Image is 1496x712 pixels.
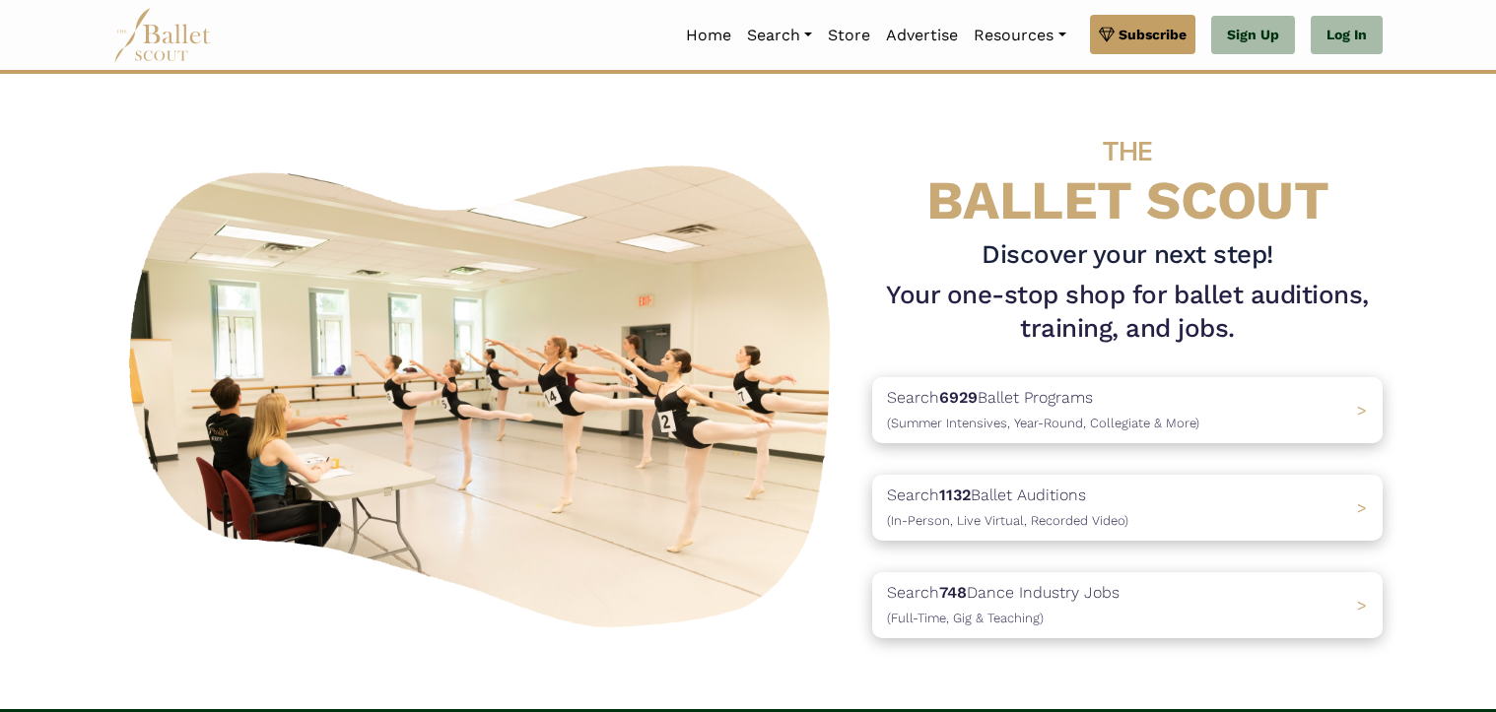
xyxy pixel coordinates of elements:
[939,583,967,602] b: 748
[966,15,1073,56] a: Resources
[1119,24,1187,45] span: Subscribe
[1311,16,1383,55] a: Log In
[872,113,1383,230] h4: BALLET SCOUT
[939,388,978,407] b: 6929
[887,416,1199,430] span: (Summer Intensives, Year-Round, Collegiate & More)
[1357,498,1367,517] span: >
[1099,24,1115,45] img: gem.svg
[872,279,1383,346] h1: Your one-stop shop for ballet auditions, training, and jobs.
[878,15,966,56] a: Advertise
[887,611,1044,625] span: (Full-Time, Gig & Teaching)
[1090,15,1195,54] a: Subscribe
[739,15,820,56] a: Search
[887,385,1199,435] p: Search Ballet Programs
[872,475,1383,541] a: Search1132Ballet Auditions(In-Person, Live Virtual, Recorded Video) >
[872,572,1383,638] a: Search748Dance Industry Jobs(Full-Time, Gig & Teaching) >
[887,513,1128,528] span: (In-Person, Live Virtual, Recorded Video)
[820,15,878,56] a: Store
[113,144,856,639] img: A group of ballerinas talking to each other in a ballet studio
[678,15,739,56] a: Home
[887,580,1120,630] p: Search Dance Industry Jobs
[1357,596,1367,615] span: >
[939,485,971,504] b: 1132
[887,483,1128,533] p: Search Ballet Auditions
[1211,16,1295,55] a: Sign Up
[872,377,1383,443] a: Search6929Ballet Programs(Summer Intensives, Year-Round, Collegiate & More)>
[872,238,1383,272] h3: Discover your next step!
[1357,401,1367,420] span: >
[1103,135,1152,167] span: THE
